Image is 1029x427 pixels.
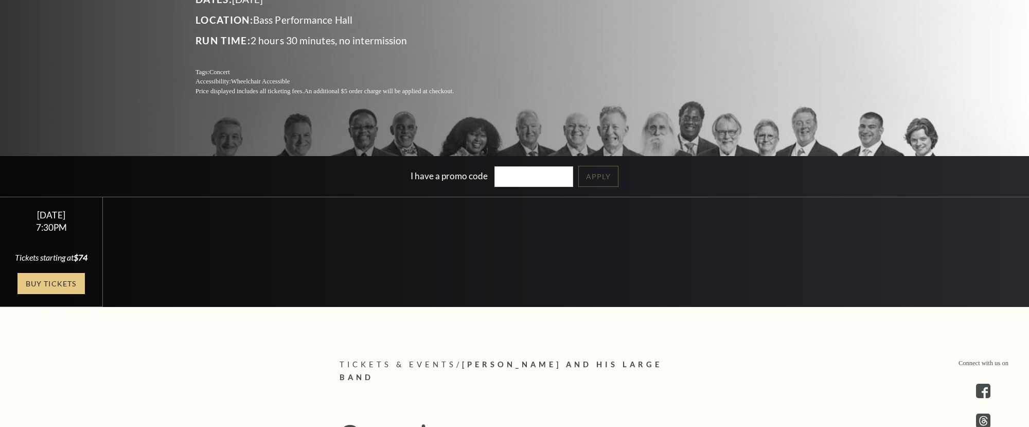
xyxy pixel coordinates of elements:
[196,67,478,77] p: Tags:
[340,360,662,382] span: [PERSON_NAME] and his Large Band
[12,252,91,263] div: Tickets starting at
[196,14,253,26] span: Location:
[304,88,454,95] span: An additional $5 order charge will be applied at checkout.
[196,87,478,96] p: Price displayed includes all ticketing fees.
[74,252,87,262] span: $74
[209,69,230,76] span: Concert
[12,210,91,220] div: [DATE]
[196,32,478,49] p: 2 hours 30 minutes, no intermission
[196,12,478,28] p: Bass Performance Hall
[231,78,290,85] span: Wheelchair Accessible
[17,273,84,294] a: Buy Tickets
[411,170,488,181] label: I have a promo code
[12,223,91,232] div: 7:30PM
[196,35,251,46] span: Run Time:
[959,358,1008,368] p: Connect with us on
[340,358,689,384] p: /
[340,360,456,369] span: Tickets & Events
[196,77,478,87] p: Accessibility:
